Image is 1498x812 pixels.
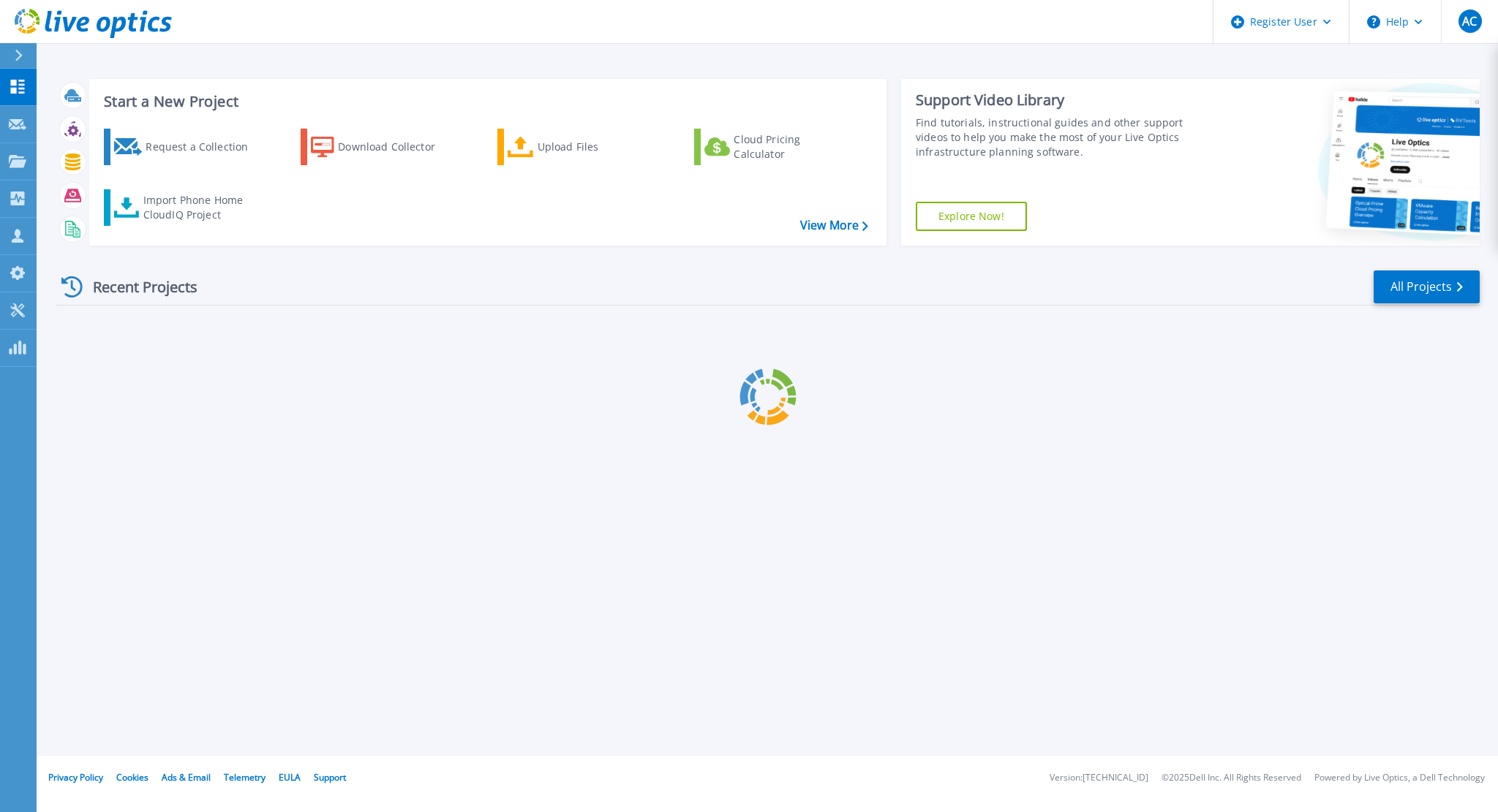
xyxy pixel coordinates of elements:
[1314,773,1485,783] li: Powered by Live Optics, a Dell Technology
[338,132,455,162] div: Download Collector
[916,202,1027,231] a: Explore Now!
[56,269,217,305] div: Recent Projects
[224,771,266,783] a: Telemetry
[143,193,257,222] div: Import Phone Home CloudIQ Project
[116,771,148,783] a: Cookies
[162,771,211,783] a: Ads & Email
[734,132,851,162] div: Cloud Pricing Calculator
[104,94,867,110] h3: Start a New Project
[1050,773,1148,783] li: Version: [TECHNICAL_ID]
[1162,773,1301,783] li: © 2025 Dell Inc. All Rights Reserved
[314,771,346,783] a: Support
[694,129,857,165] a: Cloud Pricing Calculator
[916,115,1212,159] div: Find tutorials, instructional guides and other support videos to help you make the most of your L...
[48,771,103,783] a: Privacy Policy
[146,132,263,162] div: Request a Collection
[538,132,655,162] div: Upload Files
[1374,270,1480,303] a: All Projects
[301,129,464,165] a: Download Collector
[800,219,868,232] a: View More
[497,129,660,165] a: Upload Files
[104,129,267,165] a: Request a Collection
[1462,15,1477,27] span: AC
[916,91,1212,110] div: Support Video Library
[279,771,301,783] a: EULA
